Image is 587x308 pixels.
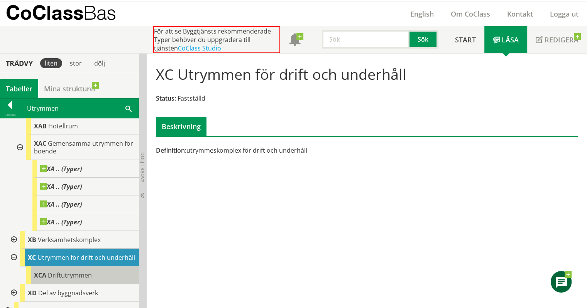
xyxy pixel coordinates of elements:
[139,152,146,182] span: Dölj trädvy
[442,9,499,19] a: Om CoClass
[484,26,527,53] a: Läsa
[6,2,133,26] a: CoClassBas
[37,253,135,262] span: Utrymmen för drift och underhåll
[48,122,78,130] span: Hotellrum
[499,9,541,19] a: Kontakt
[19,195,139,213] div: Gå till informationssidan för CoClass Studio
[153,26,280,53] div: För att se Byggtjänsts rekommenderade Typer behöver du uppgradera till tjänsten
[0,112,20,118] div: Tillbaka
[502,35,519,44] span: Läsa
[2,59,37,67] div: Trädvy
[28,253,36,262] span: XC
[156,146,186,155] span: Definition:
[289,34,301,47] span: Notifikationer
[34,139,133,155] span: Gemensamma utrymmen för boende
[48,271,92,279] span: Driftutrymmen
[6,8,116,17] p: CoClass
[38,289,98,297] span: Del av byggnadsverk
[409,30,438,49] button: Sök
[178,94,205,103] span: Fastställd
[402,9,442,19] a: English
[527,26,587,53] a: Redigera
[447,26,484,53] a: Start
[90,58,110,68] div: dölj
[322,30,409,49] input: Sök
[28,236,36,244] span: XB
[34,139,46,148] span: XAC
[12,266,139,284] div: Gå till informationssidan för CoClass Studio
[19,178,139,195] div: Gå till informationssidan för CoClass Studio
[40,58,62,68] div: liten
[40,165,82,173] span: XA .. (Typer)
[125,104,132,112] span: Sök i tabellen
[28,289,37,297] span: XD
[40,200,82,208] span: XA .. (Typer)
[34,122,47,130] span: XAB
[19,213,139,231] div: Gå till informationssidan för CoClass Studio
[541,9,587,19] a: Logga ut
[6,231,139,249] div: Gå till informationssidan för CoClass Studio
[6,284,139,302] div: Gå till informationssidan för CoClass Studio
[455,35,476,44] span: Start
[545,35,579,44] span: Redigera
[12,117,139,135] div: Gå till informationssidan för CoClass Studio
[6,11,139,231] div: Gå till informationssidan för CoClass Studio
[178,44,221,52] a: CoClass Studio
[65,58,86,68] div: stor
[19,160,139,178] div: Gå till informationssidan för CoClass Studio
[12,135,139,231] div: Gå till informationssidan för CoClass Studio
[20,99,139,118] div: Utrymmen
[34,271,46,279] span: XCA
[38,79,103,98] a: Mina strukturer
[40,183,82,190] span: XA .. (Typer)
[40,218,82,226] span: XA .. (Typer)
[6,249,139,284] div: Gå till informationssidan för CoClass Studio
[156,66,406,82] h1: XC Utrymmen för drift och underhåll
[156,94,176,103] span: Status:
[156,146,434,155] div: utrymmeskomplex för drift och underhåll
[38,236,101,244] span: Verksamhetskomplex
[156,117,206,136] div: Beskrivning
[83,1,116,24] span: Bas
